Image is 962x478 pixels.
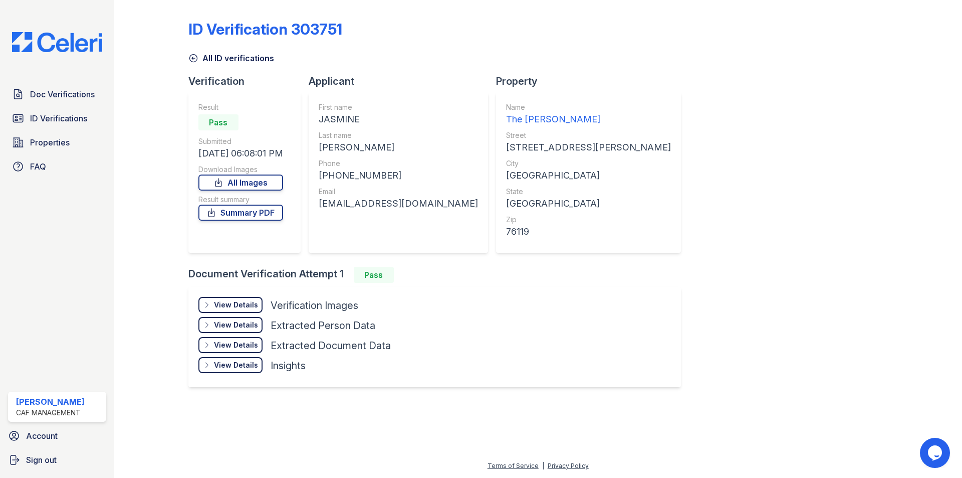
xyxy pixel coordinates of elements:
div: The [PERSON_NAME] [506,112,671,126]
div: City [506,158,671,169]
span: FAQ [30,161,46,173]
div: Pass [198,114,238,130]
a: Summary PDF [198,205,283,221]
div: Result [198,102,283,112]
div: [GEOGRAPHIC_DATA] [506,197,671,211]
div: [STREET_ADDRESS][PERSON_NAME] [506,140,671,154]
a: Terms of Service [488,462,539,469]
div: Result summary [198,195,283,205]
div: Applicant [309,74,496,88]
div: Name [506,102,671,112]
div: [DATE] 06:08:01 PM [198,146,283,161]
span: Sign out [26,454,57,466]
a: Doc Verifications [8,84,106,104]
a: Account [4,426,110,446]
a: Sign out [4,450,110,470]
iframe: chat widget [920,438,952,468]
img: CE_Logo_Blue-a8612792a0a2168367f1c8372b55b34899dd931a85d93a1a3d3e32e68fde9ad4.png [4,32,110,52]
div: Download Images [198,165,283,175]
span: Account [26,430,58,442]
span: ID Verifications [30,112,87,124]
div: Submitted [198,136,283,146]
div: [PHONE_NUMBER] [319,169,478,183]
div: Insights [271,359,306,373]
a: Privacy Policy [548,462,589,469]
div: [EMAIL_ADDRESS][DOMAIN_NAME] [319,197,478,211]
div: [GEOGRAPHIC_DATA] [506,169,671,183]
div: View Details [214,340,258,350]
div: | [542,462,544,469]
a: Properties [8,132,106,152]
a: All ID verifications [188,52,274,64]
div: Last name [319,130,478,140]
span: Properties [30,136,70,148]
div: View Details [214,320,258,330]
a: Name The [PERSON_NAME] [506,102,671,126]
a: ID Verifications [8,108,106,128]
div: View Details [214,300,258,310]
div: Phone [319,158,478,169]
div: View Details [214,360,258,370]
div: [PERSON_NAME] [16,396,85,408]
div: CAF Management [16,408,85,418]
div: JASMINE [319,112,478,126]
div: First name [319,102,478,112]
div: Extracted Person Data [271,318,375,333]
div: Street [506,130,671,140]
div: Document Verification Attempt 1 [188,267,689,283]
div: Email [319,187,478,197]
div: [PERSON_NAME] [319,140,478,154]
div: Verification Images [271,298,358,312]
div: Extracted Document Data [271,339,391,353]
div: Verification [188,74,309,88]
span: Doc Verifications [30,88,95,100]
a: All Images [198,175,283,191]
div: State [506,187,671,197]
div: Zip [506,215,671,225]
a: FAQ [8,156,106,177]
div: Property [496,74,689,88]
div: 76119 [506,225,671,239]
div: Pass [354,267,394,283]
div: ID Verification 303751 [188,20,342,38]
